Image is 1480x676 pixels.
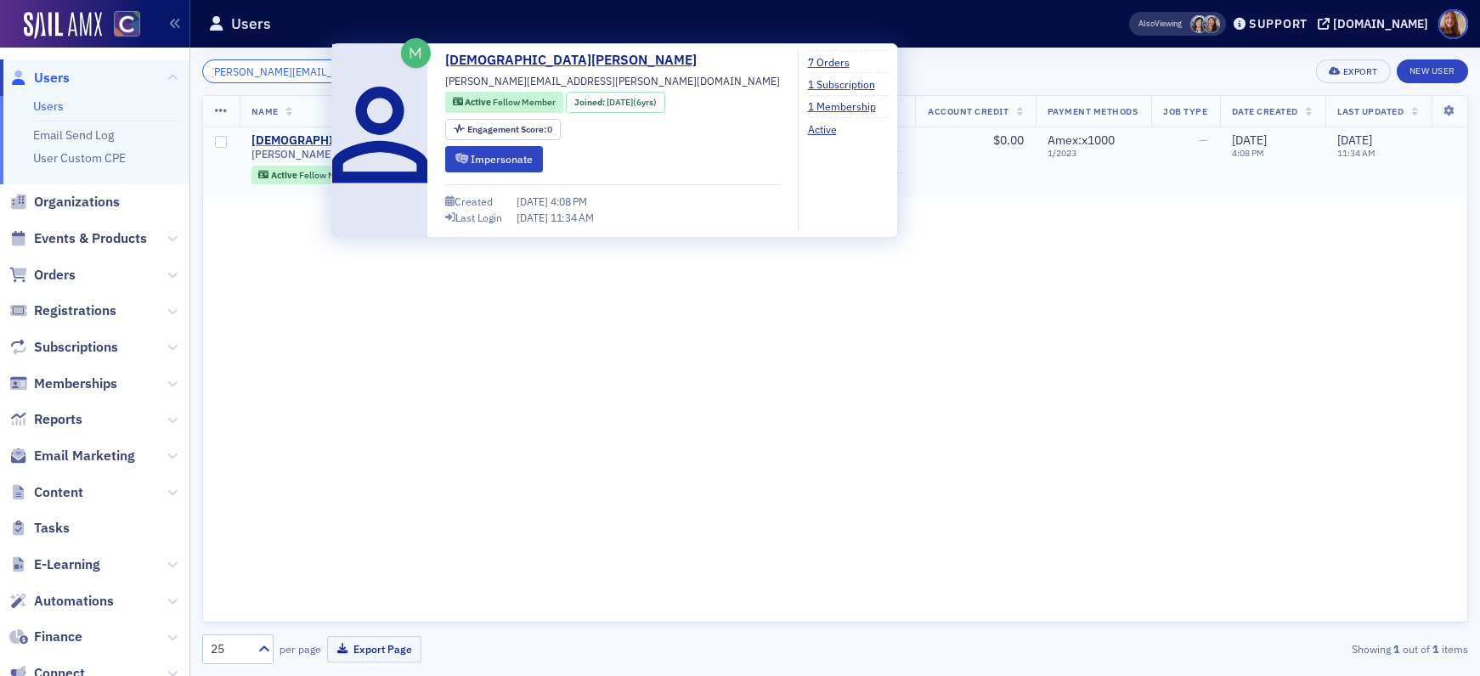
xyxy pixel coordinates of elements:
span: Users [34,69,70,87]
button: Export Page [327,636,421,662]
span: Engagement Score : [467,123,548,135]
span: [PERSON_NAME][EMAIL_ADDRESS][PERSON_NAME][DOMAIN_NAME] [445,73,780,88]
span: Active [271,169,299,181]
time: 4:08 PM [1232,147,1264,159]
span: Account Credit [928,105,1008,117]
a: 1 Membership [808,99,889,114]
button: Export [1316,59,1390,83]
a: 1 Subscription [808,76,888,92]
span: Subscriptions [34,338,118,357]
a: Organizations [9,193,120,211]
span: Profile [1438,9,1468,39]
span: 11:34 AM [551,211,594,224]
div: (6yrs) [607,96,657,110]
span: Last Updated [1337,105,1404,117]
div: [DOMAIN_NAME] [1333,16,1428,31]
label: per page [280,641,321,656]
input: Search… [202,59,364,83]
span: Automations [34,592,114,611]
div: Joined: 2019-10-09 00:00:00 [566,92,664,113]
span: [DATE] [607,96,633,108]
a: Registrations [9,301,116,320]
span: Email Marketing [34,447,135,465]
div: Active: Active: Fellow Member [445,92,563,113]
div: Export [1343,67,1378,76]
span: [PERSON_NAME][EMAIL_ADDRESS][PERSON_NAME][DOMAIN_NAME] [251,148,588,161]
span: Registrations [34,301,116,320]
span: Payment Methods [1048,105,1138,117]
div: Showing out of items [1058,641,1468,656]
a: E-Learning [9,555,100,574]
a: Active [808,121,850,137]
a: Finance [9,628,82,646]
span: Job Type [1163,105,1207,117]
a: Subscriptions [9,338,118,357]
time: 11:34 AM [1337,147,1375,159]
span: $0.00 [993,132,1024,148]
span: — [1199,132,1208,148]
span: Orders [34,266,76,284]
a: Active Fellow Member [258,169,361,180]
div: 0 [467,125,553,134]
span: [DATE] [1232,132,1267,148]
strong: 1 [1391,641,1403,656]
a: Automations [9,592,114,611]
strong: 1 [1430,641,1442,656]
span: [DATE] [1337,132,1372,148]
span: Content [34,483,83,502]
span: Tasks [34,519,70,538]
span: Reports [34,410,82,429]
span: Joined : [574,96,607,110]
a: 7 Orders [808,54,862,70]
a: Email Marketing [9,447,135,465]
button: Impersonate [445,146,543,172]
a: Email Send Log [33,127,114,143]
span: Memberships [34,375,117,393]
a: New User [1397,59,1468,83]
a: Content [9,483,83,502]
div: 25 [211,640,248,658]
div: Also [1138,18,1155,29]
span: Events & Products [34,229,147,248]
span: Active [465,96,493,108]
button: [DOMAIN_NAME] [1318,18,1434,30]
div: Active: Active: Fellow Member [251,166,370,184]
span: Date Created [1232,105,1298,117]
a: Tasks [9,519,70,538]
div: Last Login [455,213,502,223]
img: SailAMX [114,11,140,37]
a: Active Fellow Member [453,96,556,110]
img: SailAMX [24,12,102,39]
a: [DEMOGRAPHIC_DATA][PERSON_NAME] [251,133,475,149]
a: Events & Products [9,229,147,248]
span: Organizations [34,193,120,211]
div: Support [1249,16,1308,31]
a: Users [9,69,70,87]
span: Stacy Svendsen [1190,15,1208,33]
span: Fellow Member [299,169,362,181]
span: 1 / 2023 [1048,148,1139,159]
a: Reports [9,410,82,429]
span: Finance [34,628,82,646]
a: Orders [9,266,76,284]
span: [DATE] [517,211,551,224]
div: Engagement Score: 0 [445,119,561,140]
a: Memberships [9,375,117,393]
span: Name [251,105,279,117]
span: E-Learning [34,555,100,574]
span: Tiffany Carson [1202,15,1220,33]
div: Created [455,197,493,206]
a: [DEMOGRAPHIC_DATA][PERSON_NAME] [445,50,709,70]
h1: Users [231,14,271,34]
span: Fellow Member [493,96,556,108]
span: 4:08 PM [551,194,587,208]
a: Users [33,99,64,114]
a: View Homepage [102,11,140,40]
span: Viewing [1138,18,1182,30]
a: User Custom CPE [33,150,126,166]
span: [DATE] [517,194,551,208]
span: Amex : x1000 [1048,132,1115,148]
